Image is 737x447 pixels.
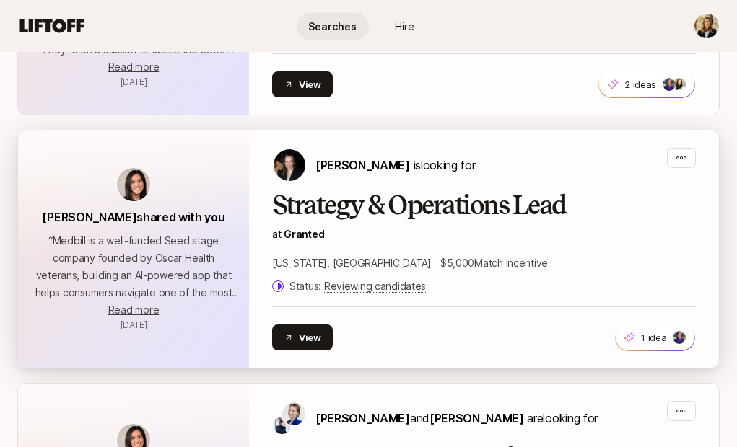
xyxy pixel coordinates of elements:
[663,78,676,91] img: 7c8160a5_ecfa_4aa5_b54d_84b921cc4588.jpg
[30,232,237,301] p: “ Medbill is a well-funded Seed stage company founded by Oscar Health veterans, building an AI-po...
[274,417,291,434] img: Hayley Darden
[694,14,719,38] img: Lauren Michaels
[315,156,475,174] p: is looking for
[324,280,426,293] span: Reviewing candidates
[297,13,369,40] a: Searches
[615,324,695,351] button: 1 idea
[108,304,159,316] span: Read more
[308,19,357,34] span: Searches
[315,411,410,425] span: [PERSON_NAME]
[282,402,305,425] img: Daniela Plattner
[272,71,333,97] button: View
[624,77,656,92] p: 2 ideas
[440,255,548,272] p: $5,000 Match Incentive
[694,13,720,39] button: Lauren Michaels
[284,228,324,240] a: Granted
[272,191,696,220] h2: Strategy & Operations Lead
[272,324,333,350] button: View
[289,278,426,295] p: Status:
[395,19,414,34] span: Hire
[272,255,432,272] p: [US_STATE], [GEOGRAPHIC_DATA]
[117,168,150,201] img: avatar-url
[121,319,147,330] span: August 21, 2025 7:03am
[108,301,159,319] button: Read more
[641,330,666,345] p: 1 idea
[369,13,441,40] a: Hire
[108,61,159,73] span: Read more
[108,58,159,76] button: Read more
[410,411,524,425] span: and
[274,149,305,181] img: Jana Raykow
[272,226,696,243] p: at
[315,158,410,172] span: [PERSON_NAME]
[315,409,598,428] p: are looking for
[673,331,686,344] img: 7c8160a5_ecfa_4aa5_b54d_84b921cc4588.jpg
[598,71,695,98] button: 2 ideas
[121,76,147,87] span: August 21, 2025 7:03am
[673,78,686,91] img: 0e3d2002_b18a_452b_b86f_2982cf5a075b.jpg
[429,411,524,425] span: [PERSON_NAME]
[42,210,224,224] span: [PERSON_NAME] shared with you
